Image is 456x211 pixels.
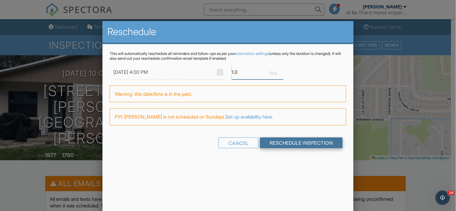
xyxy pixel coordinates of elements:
[219,137,259,148] div: Cancel
[110,51,346,61] p: This will automatically reschedule all reminders and follow-ups as per your (unless only the dura...
[448,191,455,195] span: 10
[110,108,346,125] div: FYI: [PERSON_NAME] is not scheduled on Sundays.
[260,137,343,148] input: Reschedule Inspection
[436,191,450,205] iframe: Intercom live chat
[110,86,346,102] div: Warning: this date/time is in the past.
[107,26,348,38] h2: Reschedule
[225,114,273,120] a: Set up availability here.
[235,51,269,56] a: automation settings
